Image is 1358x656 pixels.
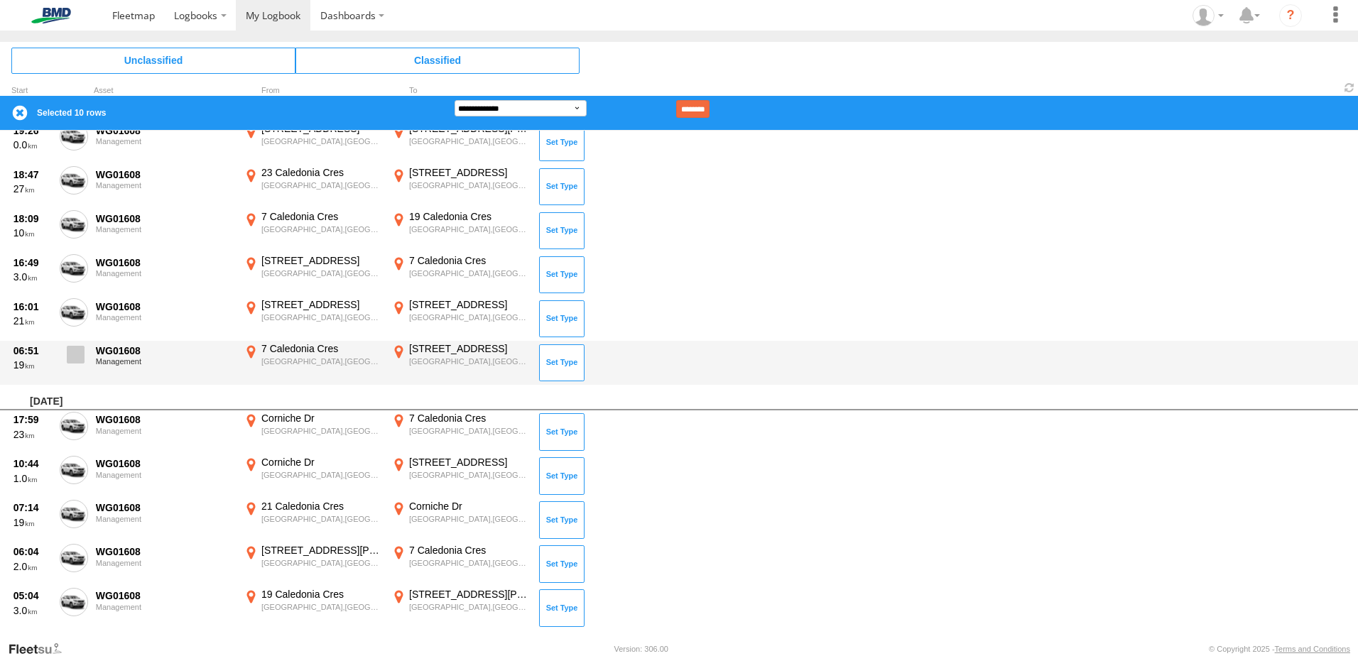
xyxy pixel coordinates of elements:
div: [GEOGRAPHIC_DATA],[GEOGRAPHIC_DATA] [261,602,381,612]
button: Click to Set [539,300,585,337]
label: Click to View Event Location [241,544,384,585]
div: 06:51 [13,344,52,357]
div: [GEOGRAPHIC_DATA],[GEOGRAPHIC_DATA] [409,356,529,366]
div: 0.0 [13,138,52,151]
div: [GEOGRAPHIC_DATA],[GEOGRAPHIC_DATA] [261,180,381,190]
div: Management [96,603,234,611]
label: Click to View Event Location [389,298,531,339]
button: Click to Set [539,457,585,494]
div: 16:01 [13,300,52,313]
div: WG01608 [96,256,234,269]
div: © Copyright 2025 - [1209,645,1350,653]
button: Click to Set [539,256,585,293]
div: Corniche Dr [261,456,381,469]
img: bmd-logo.svg [14,8,88,23]
label: Click to View Event Location [389,544,531,585]
div: 7 Caledonia Cres [409,544,529,557]
label: Click to View Event Location [389,456,531,497]
a: Visit our Website [8,642,73,656]
div: Campbell Mcniven [1188,5,1229,26]
div: [GEOGRAPHIC_DATA],[GEOGRAPHIC_DATA] [409,470,529,480]
label: Click to View Event Location [389,254,531,295]
div: WG01608 [96,168,234,181]
div: [GEOGRAPHIC_DATA],[GEOGRAPHIC_DATA] [409,180,529,190]
div: 3.0 [13,270,52,283]
div: 10:44 [13,457,52,470]
div: 21 Caledonia Cres [261,500,381,513]
div: [GEOGRAPHIC_DATA],[GEOGRAPHIC_DATA] [261,558,381,568]
span: Click to view Classified Trips [295,48,580,73]
div: [GEOGRAPHIC_DATA],[GEOGRAPHIC_DATA] [261,426,381,436]
div: 7 Caledonia Cres [409,254,529,267]
span: Click to view Unclassified Trips [11,48,295,73]
label: Click to View Event Location [241,588,384,629]
div: [GEOGRAPHIC_DATA],[GEOGRAPHIC_DATA] [261,224,381,234]
div: 18:09 [13,212,52,225]
label: Click to View Event Location [389,122,531,163]
div: Corniche Dr [409,500,529,513]
label: Click to View Event Location [389,588,531,629]
div: [STREET_ADDRESS] [409,456,529,469]
i: ? [1279,4,1302,27]
div: 07:14 [13,501,52,514]
div: Management [96,269,234,278]
div: [STREET_ADDRESS][PERSON_NAME] [409,588,529,601]
button: Click to Set [539,124,585,161]
label: Click to View Event Location [241,342,384,383]
div: 18:47 [13,168,52,181]
div: [GEOGRAPHIC_DATA],[GEOGRAPHIC_DATA] [261,312,381,322]
div: [GEOGRAPHIC_DATA],[GEOGRAPHIC_DATA] [409,312,529,322]
div: [STREET_ADDRESS] [261,254,381,267]
div: 19:26 [13,124,52,137]
div: Management [96,225,234,234]
div: [STREET_ADDRESS] [409,298,529,311]
label: Click to View Event Location [241,456,384,497]
div: [STREET_ADDRESS] [261,298,381,311]
label: Click to View Event Location [241,210,384,251]
label: Click to View Event Location [241,122,384,163]
div: To [389,87,531,94]
div: 16:49 [13,256,52,269]
div: WG01608 [96,212,234,225]
label: Click to View Event Location [389,412,531,453]
label: Click to View Event Location [241,166,384,207]
div: 2.0 [13,560,52,573]
div: [GEOGRAPHIC_DATA],[GEOGRAPHIC_DATA] [261,268,381,278]
div: 21 [13,315,52,327]
div: 23 Caledonia Cres [261,166,381,179]
label: Click to View Event Location [241,412,384,453]
div: 19 [13,359,52,371]
div: Management [96,427,234,435]
div: [STREET_ADDRESS] [409,166,529,179]
div: WG01608 [96,457,234,470]
div: [STREET_ADDRESS][PERSON_NAME] [261,544,381,557]
div: [GEOGRAPHIC_DATA],[GEOGRAPHIC_DATA] [261,356,381,366]
label: Clear Selection [11,104,28,121]
button: Click to Set [539,344,585,381]
label: Click to View Event Location [241,298,384,339]
button: Click to Set [539,589,585,626]
div: [GEOGRAPHIC_DATA],[GEOGRAPHIC_DATA] [409,426,529,436]
label: Click to View Event Location [389,500,531,541]
button: Click to Set [539,413,585,450]
label: Click to View Event Location [389,210,531,251]
div: Management [96,515,234,523]
label: Click to View Event Location [389,166,531,207]
div: [GEOGRAPHIC_DATA],[GEOGRAPHIC_DATA] [409,268,529,278]
div: From [241,87,384,94]
div: WG01608 [96,124,234,137]
div: Management [96,313,234,322]
div: 19 [13,516,52,529]
div: [GEOGRAPHIC_DATA],[GEOGRAPHIC_DATA] [409,136,529,146]
div: [GEOGRAPHIC_DATA],[GEOGRAPHIC_DATA] [409,224,529,234]
div: WG01608 [96,545,234,558]
div: [STREET_ADDRESS] [409,342,529,355]
div: 19 Caledonia Cres [261,588,381,601]
div: 7 Caledonia Cres [409,412,529,425]
div: Click to Sort [11,87,54,94]
div: 27 [13,182,52,195]
div: Management [96,559,234,567]
div: WG01608 [96,300,234,313]
div: Management [96,181,234,190]
div: Management [96,471,234,479]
